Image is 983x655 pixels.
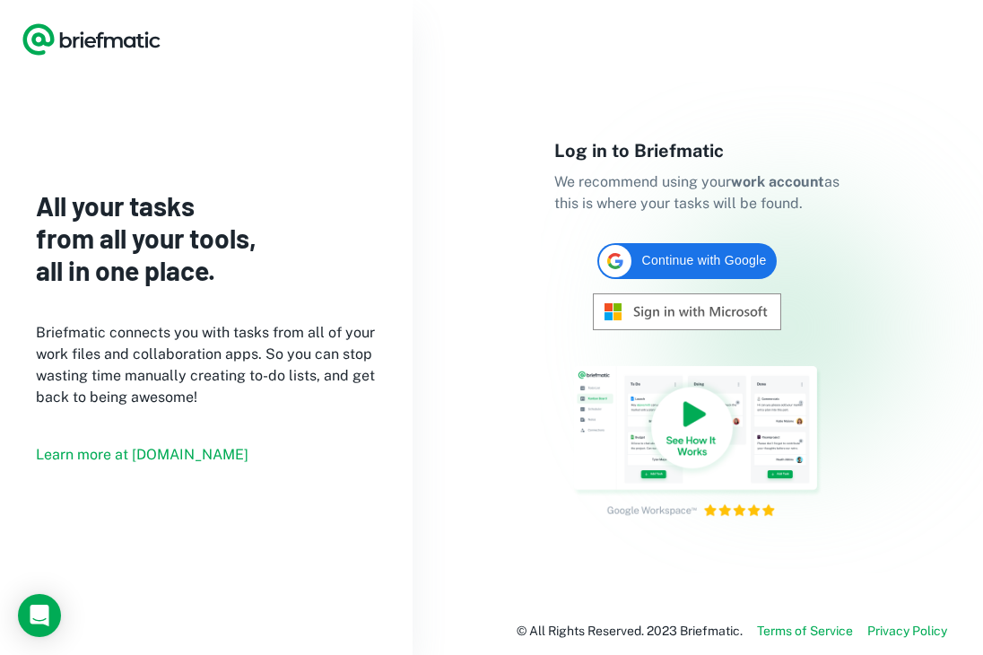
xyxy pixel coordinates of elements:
[22,22,161,57] a: Logo
[757,624,853,638] a: Terms of Service
[867,624,947,638] a: Privacy Policy
[593,293,781,330] img: Sign in with Microsoft
[572,366,823,518] img: See How Briefmatic Works
[18,594,61,637] div: Load Chat
[642,251,767,270] span: Continue with Google
[554,171,841,214] p: We recommend using your as this is where your tasks will be found.
[36,189,377,286] h3: All your tasks from all your tools, all in one place.
[481,621,983,641] p: © All Rights Reserved. 2023 Briefmatic.
[554,137,841,164] h4: Log in to Briefmatic
[36,446,248,463] a: Learn more at [DOMAIN_NAME]
[597,243,778,279] div: Continue with Google
[731,173,824,190] b: work account
[36,322,377,408] p: Briefmatic connects you with tasks from all of your work files and collaboration apps. So you can...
